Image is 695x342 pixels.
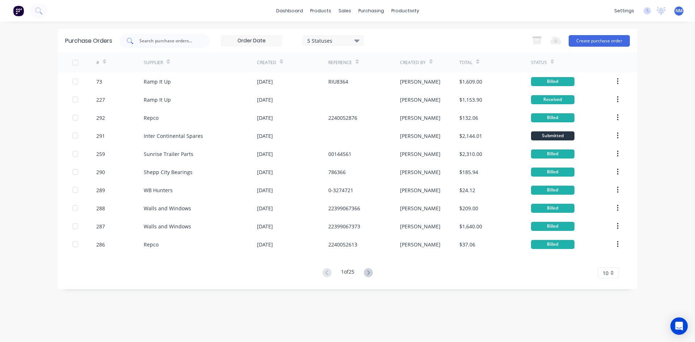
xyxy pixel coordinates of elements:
[144,223,191,230] div: Walls and Windows
[400,114,441,122] div: [PERSON_NAME]
[531,59,547,66] div: Status
[569,35,630,47] button: Create purchase order
[257,114,273,122] div: [DATE]
[531,149,574,159] div: Billed
[531,113,574,122] div: Billed
[257,186,273,194] div: [DATE]
[139,37,199,45] input: Search purchase orders...
[400,96,441,104] div: [PERSON_NAME]
[328,114,357,122] div: 2240052876
[96,150,105,158] div: 259
[96,223,105,230] div: 287
[96,96,105,104] div: 227
[459,96,482,104] div: $1,153.90
[96,241,105,248] div: 286
[144,78,171,85] div: Ramp It Up
[96,59,99,66] div: #
[144,168,193,176] div: Shepp City Bearings
[531,131,574,140] div: Submitted
[459,186,475,194] div: $24.12
[144,150,193,158] div: Sunrise Trailer Parts
[96,78,102,85] div: 73
[221,35,282,46] input: Order Date
[459,150,482,158] div: $2,310.00
[459,132,482,140] div: $2,144.01
[257,132,273,140] div: [DATE]
[144,204,191,212] div: Walls and Windows
[96,132,105,140] div: 291
[400,150,441,158] div: [PERSON_NAME]
[144,241,159,248] div: Repco
[459,241,475,248] div: $37.06
[144,114,159,122] div: Repco
[531,168,574,177] div: Billed
[459,223,482,230] div: $1,640.00
[257,78,273,85] div: [DATE]
[400,186,441,194] div: [PERSON_NAME]
[400,59,426,66] div: Created By
[96,114,105,122] div: 292
[400,204,441,212] div: [PERSON_NAME]
[328,150,351,158] div: 00144561
[400,168,441,176] div: [PERSON_NAME]
[335,5,355,16] div: sales
[257,204,273,212] div: [DATE]
[531,95,574,104] div: Received
[341,268,354,278] div: 1 of 25
[400,78,441,85] div: [PERSON_NAME]
[144,132,203,140] div: Inter Continental Spares
[400,132,441,140] div: [PERSON_NAME]
[611,5,638,16] div: settings
[328,223,360,230] div: 22399067373
[400,241,441,248] div: [PERSON_NAME]
[13,5,24,16] img: Factory
[328,59,352,66] div: Reference
[459,168,478,176] div: $185.94
[531,77,574,86] div: Billed
[257,223,273,230] div: [DATE]
[257,59,276,66] div: Created
[675,8,683,14] span: NM
[670,317,688,335] div: Open Intercom Messenger
[531,240,574,249] div: Billed
[307,37,359,44] div: 5 Statuses
[459,204,478,212] div: $209.00
[144,96,171,104] div: Ramp It Up
[328,78,348,85] div: RIU8364
[355,5,388,16] div: purchasing
[328,241,357,248] div: 2240052613
[328,186,353,194] div: 0-3274721
[144,59,163,66] div: Supplier
[328,168,346,176] div: 786366
[307,5,335,16] div: products
[96,168,105,176] div: 290
[144,186,173,194] div: WB Hunters
[257,150,273,158] div: [DATE]
[96,186,105,194] div: 289
[65,37,112,45] div: Purchase Orders
[328,204,360,212] div: 22399067366
[459,78,482,85] div: $1,609.00
[603,269,608,277] span: 10
[273,5,307,16] a: dashboard
[531,204,574,213] div: Billed
[459,59,472,66] div: Total
[388,5,423,16] div: productivity
[459,114,478,122] div: $132.06
[400,223,441,230] div: [PERSON_NAME]
[96,204,105,212] div: 288
[531,186,574,195] div: Billed
[257,241,273,248] div: [DATE]
[531,222,574,231] div: Billed
[257,96,273,104] div: [DATE]
[257,168,273,176] div: [DATE]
